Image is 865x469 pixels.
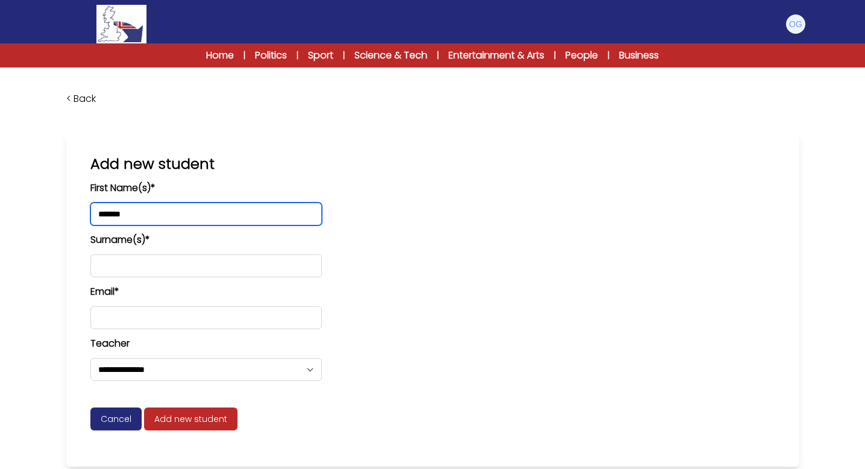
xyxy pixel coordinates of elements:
span: Cancel [90,408,142,430]
p: First Name(s)* [90,181,775,195]
a: Cancel [90,412,144,426]
p: Teacher [90,336,775,351]
a: Home [206,48,234,63]
p: Email* [90,285,775,299]
a: Logo [59,5,184,43]
a: Politics [255,48,287,63]
p: Surname(s)* [90,233,775,247]
a: People [565,48,598,63]
span: | [297,49,298,61]
img: Oliver Gargiulo [786,14,805,34]
span: Add new student [144,408,237,430]
span: | [343,49,345,61]
span: | [244,49,245,61]
h2: Add new student [90,154,775,174]
a: Entertainment & Arts [448,48,544,63]
span: | [437,49,439,61]
img: Logo [96,5,146,43]
a: < Back [66,92,96,105]
span: | [554,49,556,61]
a: Science & Tech [354,48,427,63]
a: Sport [308,48,333,63]
span: | [608,49,609,61]
a: Business [619,48,659,63]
